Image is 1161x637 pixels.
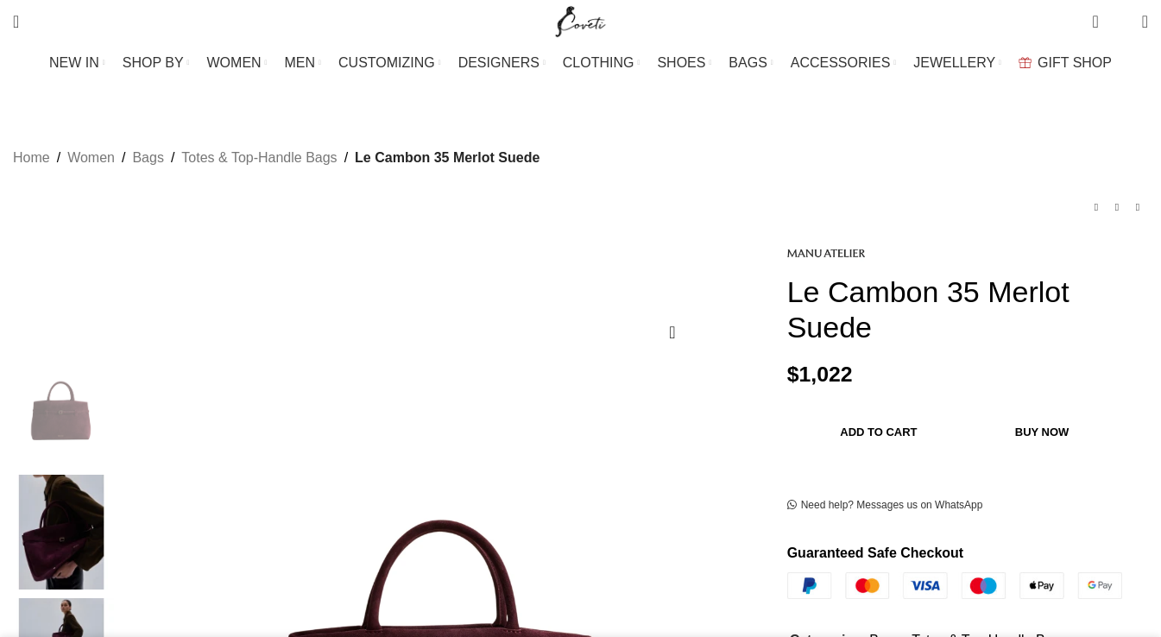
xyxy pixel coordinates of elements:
span: ACCESSORIES [791,54,891,71]
span: GIFT SHOP [1038,54,1112,71]
a: BAGS [729,46,773,80]
div: Main navigation [4,46,1157,80]
span: CLOTHING [563,54,634,71]
div: My Wishlist [1112,4,1129,39]
span: SHOES [657,54,705,71]
a: SHOP BY [123,46,190,80]
a: Site logo [552,13,609,28]
img: guaranteed-safe-checkout-bordered.j [787,572,1122,599]
span: CUSTOMIZING [338,54,435,71]
img: Manu Atelier [787,249,865,262]
h1: Le Cambon 35 Merlot Suede [787,274,1148,345]
button: Buy now [970,414,1114,451]
a: JEWELLERY [913,46,1001,80]
span: MEN [285,54,316,71]
a: Home [13,147,50,169]
a: DESIGNERS [458,46,546,80]
a: SHOES [657,46,711,80]
a: Totes & Top-Handle Bags [181,147,337,169]
a: MEN [285,46,321,80]
nav: Breadcrumb [13,147,539,169]
a: WOMEN [207,46,268,80]
a: GIFT SHOP [1019,46,1112,80]
a: CLOTHING [563,46,640,80]
span: NEW IN [49,54,99,71]
a: Women [67,147,115,169]
img: GiftBag [1019,57,1032,68]
span: Le Cambon 35 Merlot Suede [355,147,539,169]
span: 0 [1094,9,1107,22]
strong: Guaranteed Safe Checkout [787,546,964,560]
span: WOMEN [207,54,262,71]
img: Le Cambon 35 Merlot Suede [9,351,114,466]
a: Search [4,4,28,39]
a: CUSTOMIZING [338,46,441,80]
bdi: 1,022 [787,363,853,386]
span: BAGS [729,54,767,71]
span: JEWELLERY [913,54,995,71]
a: Bags [132,147,163,169]
button: Add to cart [796,414,962,451]
a: Previous product [1086,197,1107,218]
img: Manu Atelier bags [9,475,114,590]
a: NEW IN [49,46,105,80]
a: Need help? Messages us on WhatsApp [787,499,983,513]
span: SHOP BY [123,54,184,71]
a: 0 [1083,4,1107,39]
span: $ [787,363,799,386]
a: ACCESSORIES [791,46,897,80]
span: 0 [1115,17,1128,30]
a: Next product [1127,197,1148,218]
span: DESIGNERS [458,54,539,71]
